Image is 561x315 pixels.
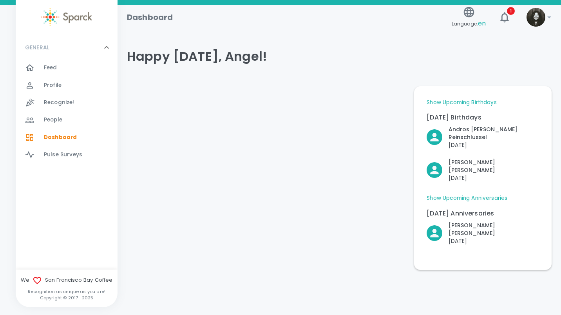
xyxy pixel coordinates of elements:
[16,59,118,167] div: GENERAL
[449,174,539,182] p: [DATE]
[478,19,486,28] span: en
[44,134,77,141] span: Dashboard
[44,116,62,124] span: People
[507,7,515,15] span: 1
[41,8,92,26] img: Sparck logo
[16,36,118,59] div: GENERAL
[420,215,539,245] div: Click to Recognize!
[16,94,118,111] a: Recognize!
[449,141,539,149] p: [DATE]
[16,59,118,76] a: Feed
[452,18,486,29] span: Language:
[427,221,539,245] button: Click to Recognize!
[44,64,57,72] span: Feed
[495,8,514,27] button: 1
[449,158,539,174] p: [PERSON_NAME] [PERSON_NAME]
[16,295,118,301] p: Copyright © 2017 - 2025
[449,125,539,141] p: Andros [PERSON_NAME] Reinschlussel
[427,209,539,218] p: [DATE] Anniversaries
[127,11,173,24] h1: Dashboard
[16,146,118,163] a: Pulse Surveys
[449,237,539,245] p: [DATE]
[25,43,49,51] p: GENERAL
[427,158,539,182] button: Click to Recognize!
[427,194,507,202] a: Show Upcoming Anniversaries
[427,125,539,149] button: Click to Recognize!
[16,129,118,146] a: Dashboard
[420,119,539,149] div: Click to Recognize!
[44,151,82,159] span: Pulse Surveys
[44,99,74,107] span: Recognize!
[16,8,118,26] a: Sparck logo
[127,49,552,64] h4: Happy [DATE], Angel!
[420,152,539,182] div: Click to Recognize!
[16,111,118,129] a: People
[427,113,539,122] p: [DATE] Birthdays
[527,8,545,27] img: Picture of Angel
[427,99,496,107] a: Show Upcoming Birthdays
[16,288,118,295] p: Recognition as unique as you are!
[16,77,118,94] a: Profile
[16,276,118,285] span: We San Francisco Bay Coffee
[449,4,489,31] button: Language:en
[44,81,62,89] span: Profile
[449,221,539,237] p: [PERSON_NAME] [PERSON_NAME]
